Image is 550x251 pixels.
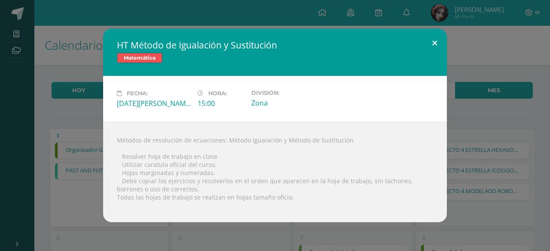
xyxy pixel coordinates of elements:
[198,99,244,108] div: 15:00
[422,29,447,58] button: Close (Esc)
[251,90,325,96] label: División:
[117,99,191,108] div: [DATE][PERSON_NAME]
[117,53,162,63] span: Matemática
[127,90,148,97] span: Fecha:
[251,98,325,108] div: Zona
[103,122,447,222] div: Métodos de resolución de ecuaciones: Método Igualación y Método de Sustitución  Resolver hoja de...
[117,39,433,51] h2: HT Método de Igualación y Sustitución
[208,90,227,97] span: Hora:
